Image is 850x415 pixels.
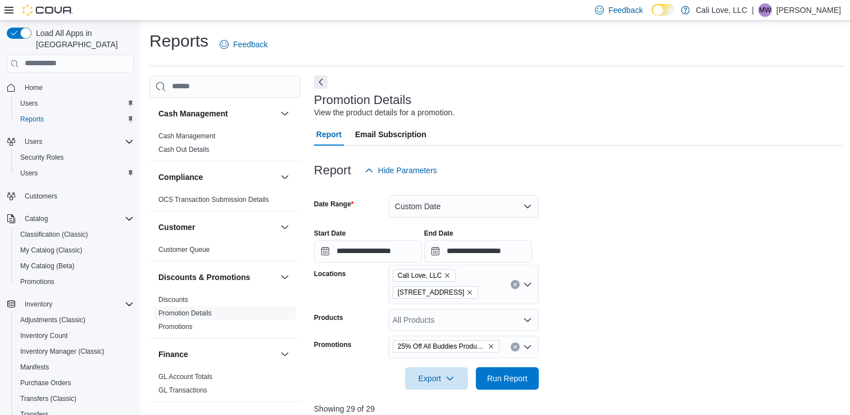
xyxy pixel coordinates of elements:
button: Remove 25% Off All Buddies Products from selection in this group [488,343,494,350]
a: Inventory Manager (Classic) [16,345,109,358]
span: Cash Out Details [158,145,210,154]
p: [PERSON_NAME] [776,3,841,17]
span: Promotions [20,277,54,286]
span: 25% Off All Buddies Products [398,341,485,352]
span: 1615 Main St [393,286,479,299]
span: Feedback [608,4,643,16]
a: OCS Transaction Submission Details [158,196,269,204]
span: MW [759,3,771,17]
span: Users [25,137,42,146]
span: Promotions [16,275,134,288]
h3: Discounts & Promotions [158,272,250,283]
a: Classification (Classic) [16,228,93,241]
a: Cash Management [158,132,215,140]
span: Promotion Details [158,309,212,318]
button: My Catalog (Classic) [11,242,138,258]
button: Remove 1615 Main St from selection in this group [466,289,473,296]
div: Cash Management [149,129,301,161]
p: Showing 29 of 29 [314,403,844,414]
a: GL Account Totals [158,373,212,381]
h3: Promotion Details [314,93,412,107]
a: Users [16,97,42,110]
span: Hide Parameters [378,165,437,176]
div: View the product details for a promotion. [314,107,454,119]
button: Purchase Orders [11,375,138,391]
h3: Compliance [158,172,203,183]
button: Users [2,134,138,150]
button: Compliance [278,170,292,184]
span: Adjustments (Classic) [20,315,85,324]
button: My Catalog (Beta) [11,258,138,274]
span: Users [20,99,38,108]
span: My Catalog (Classic) [16,243,134,257]
span: Inventory [25,300,52,309]
button: Inventory [2,296,138,312]
button: Adjustments (Classic) [11,312,138,328]
h3: Report [314,164,351,177]
button: Inventory Count [11,328,138,344]
span: Customers [20,189,134,203]
input: Press the down key to open a popover containing a calendar. [314,240,422,263]
span: Inventory Manager (Classic) [16,345,134,358]
span: [STREET_ADDRESS] [398,287,465,298]
span: Load All Apps in [GEOGRAPHIC_DATA] [31,28,134,50]
span: Customers [25,192,57,201]
button: Custom Date [388,195,539,218]
span: Inventory Count [16,329,134,342]
div: Compliance [149,193,301,211]
span: Report [316,123,342,146]
span: Security Roles [16,151,134,164]
span: Purchase Orders [20,378,71,387]
span: Catalog [20,212,134,225]
span: GL Transactions [158,386,207,395]
span: Promotions [158,322,193,331]
button: Catalog [20,212,52,225]
span: Classification (Classic) [16,228,134,241]
a: Reports [16,112,48,126]
a: Adjustments (Classic) [16,313,90,327]
span: Transfers (Classic) [16,392,134,405]
span: Security Roles [20,153,63,162]
span: Users [16,97,134,110]
button: Users [20,135,47,148]
h3: Finance [158,349,188,360]
button: Users [11,165,138,181]
a: Transfers (Classic) [16,392,81,405]
span: Manifests [20,363,49,372]
span: GL Account Totals [158,372,212,381]
label: Products [314,313,343,322]
span: Manifests [16,360,134,374]
button: Customers [2,188,138,204]
span: Export [412,367,461,390]
span: Feedback [233,39,267,50]
button: Customer [278,220,292,234]
a: Promotions [158,323,193,331]
a: Inventory Count [16,329,72,342]
button: Transfers (Classic) [11,391,138,407]
img: Cova [22,4,73,16]
span: Cali Love, LLC [398,270,442,281]
button: Clear input [511,342,520,351]
div: Customer [149,243,301,261]
span: Catalog [25,214,48,223]
span: Inventory [20,297,134,311]
h3: Cash Management [158,108,228,119]
span: Purchase Orders [16,376,134,390]
button: Cash Management [278,107,292,120]
span: Adjustments (Classic) [16,313,134,327]
span: 25% Off All Buddies Products [393,340,499,353]
a: Security Roles [16,151,68,164]
a: My Catalog (Beta) [16,259,79,273]
span: Reports [16,112,134,126]
span: Home [25,83,43,92]
p: Cali Love, LLC [696,3,747,17]
button: Next [314,75,328,89]
button: Open list of options [523,280,532,289]
a: Customer Queue [158,246,210,254]
span: Users [20,135,134,148]
span: Reports [20,115,44,124]
div: Discounts & Promotions [149,293,301,338]
button: Promotions [11,274,138,290]
a: Manifests [16,360,53,374]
